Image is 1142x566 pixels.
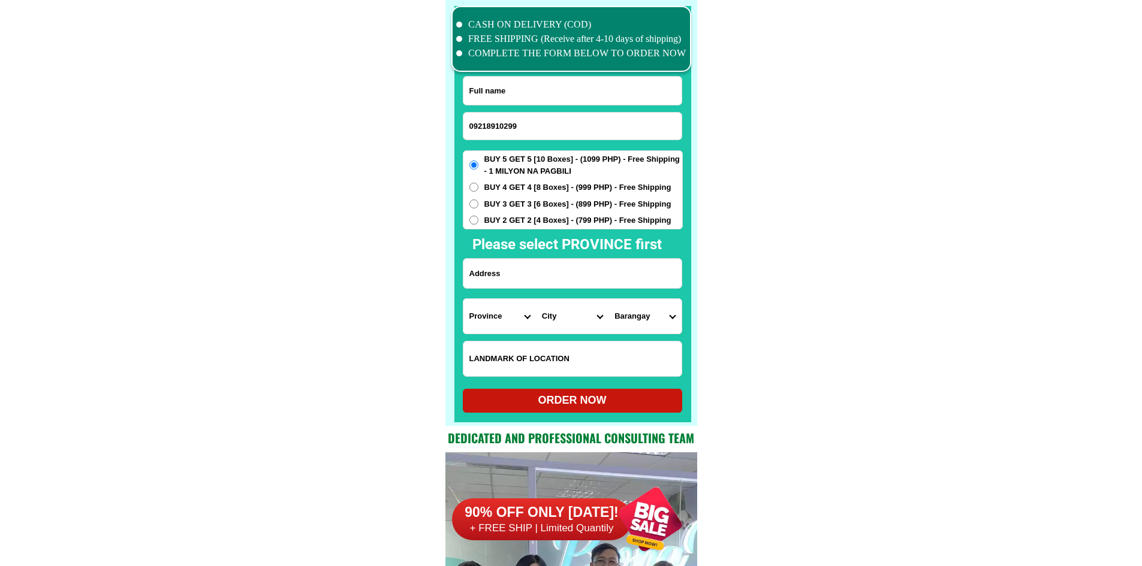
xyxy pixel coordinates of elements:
input: Input LANDMARKOFLOCATION [463,341,682,376]
span: BUY 3 GET 3 [6 Boxes] - (899 PHP) - Free Shipping [484,198,671,210]
li: FREE SHIPPING (Receive after 4-10 days of shipping) [456,32,686,46]
input: BUY 4 GET 4 [8 Boxes] - (999 PHP) - Free Shipping [469,183,478,192]
span: BUY 2 GET 2 [4 Boxes] - (799 PHP) - Free Shipping [484,214,671,226]
input: Input full_name [463,77,682,105]
input: BUY 5 GET 5 [10 Boxes] - (1099 PHP) - Free Shipping - 1 MILYON NA PAGBILI [469,161,478,170]
h6: 90% OFF ONLY [DATE]! [452,504,632,522]
input: BUY 3 GET 3 [6 Boxes] - (899 PHP) - Free Shipping [469,199,478,208]
select: Select province [463,299,536,334]
h2: Please select PROVINCE first [472,234,791,255]
h2: Dedicated and professional consulting team [445,429,697,447]
select: Select commune [608,299,681,334]
h6: + FREE SHIP | Limited Quantily [452,522,632,535]
input: Input address [463,259,682,288]
span: BUY 5 GET 5 [10 Boxes] - (1099 PHP) - Free Shipping - 1 MILYON NA PAGBILI [484,153,682,177]
select: Select district [536,299,608,334]
li: COMPLETE THE FORM BELOW TO ORDER NOW [456,46,686,60]
input: BUY 2 GET 2 [4 Boxes] - (799 PHP) - Free Shipping [469,216,478,225]
div: ORDER NOW [463,392,682,408]
input: Input phone_number [463,113,682,140]
li: CASH ON DELIVERY (COD) [456,17,686,32]
span: BUY 4 GET 4 [8 Boxes] - (999 PHP) - Free Shipping [484,181,671,193]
